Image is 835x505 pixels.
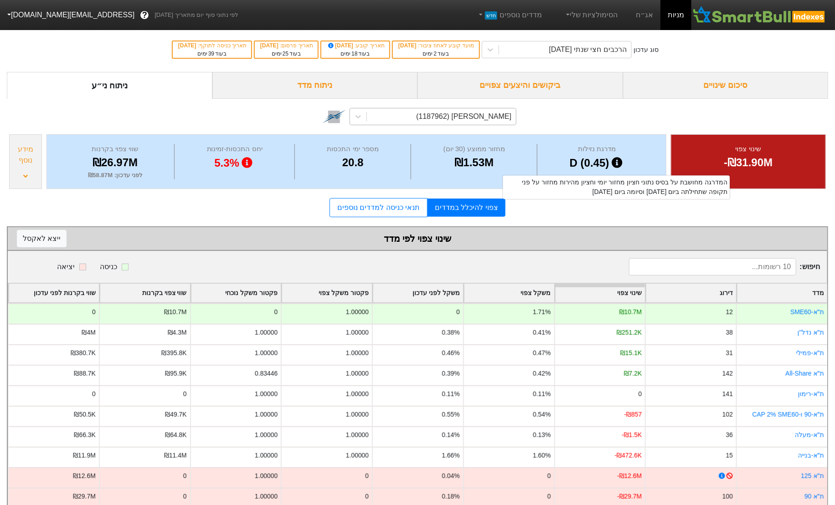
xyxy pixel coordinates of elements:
[255,471,278,481] div: 1.00000
[533,348,551,358] div: 0.47%
[326,50,385,58] div: בעוד ימים
[73,471,96,481] div: ₪12.6M
[346,328,369,337] div: 1.00000
[183,492,187,501] div: 0
[183,471,187,481] div: 0
[177,144,292,154] div: יחס התכסות-זמינות
[737,284,827,302] div: Toggle SortBy
[177,50,247,58] div: בעוד ימים
[623,72,829,99] div: סיכום שינויים
[722,389,733,399] div: 141
[346,410,369,419] div: 1.00000
[624,410,642,419] div: -₪857
[165,410,186,419] div: ₪49.7K
[485,11,497,20] span: חדש
[617,328,642,337] div: ₪251.2K
[283,51,289,57] span: 25
[327,42,355,49] span: [DATE]
[442,492,459,501] div: 0.18%
[365,492,369,501] div: 0
[442,451,459,460] div: 1.66%
[615,451,642,460] div: -₪472.6K
[255,492,278,501] div: 1.00000
[346,451,369,460] div: 1.00000
[533,410,551,419] div: 0.54%
[326,41,385,50] div: תאריך קובע :
[555,284,645,302] div: Toggle SortBy
[629,258,820,275] span: חיפוש :
[790,308,824,316] a: ת''א-SME60
[456,307,460,317] div: 0
[208,51,214,57] span: 39
[442,410,459,419] div: 0.55%
[58,144,172,154] div: שווי צפוי בקרנות
[540,144,655,154] div: מדרגת נזילות
[540,154,655,172] div: D (0.45)
[73,492,96,501] div: ₪29.7M
[798,390,824,398] a: ת''א-רימון
[533,328,551,337] div: 0.41%
[796,349,824,357] a: ת''א-פמילי
[464,284,554,302] div: Toggle SortBy
[691,6,828,24] img: SmartBull
[57,261,75,272] div: יציאה
[726,328,733,337] div: 38
[722,369,733,378] div: 142
[634,45,659,55] div: סוג עדכון
[547,492,551,501] div: 0
[73,451,96,460] div: ₪11.9M
[561,6,622,24] a: הסימולציות שלי
[259,41,313,50] div: תאריך פרסום :
[155,10,238,20] span: לפי נתוני סוף יום מתאריך [DATE]
[161,348,186,358] div: ₪395.8K
[346,389,369,399] div: 1.00000
[619,307,642,317] div: ₪10.7M
[442,369,459,378] div: 0.39%
[639,389,642,399] div: 0
[74,410,95,419] div: ₪50.5K
[798,329,824,336] a: ת''א נדל''ן
[804,493,824,500] a: ת''א 90
[297,144,408,154] div: מספר ימי התכסות
[255,369,278,378] div: 0.83446
[416,111,511,122] div: [PERSON_NAME] (1187962)
[413,154,535,171] div: ₪1.53M
[346,307,369,317] div: 1.00000
[92,389,96,399] div: 0
[413,144,535,154] div: מחזור ממוצע (30 יום)
[346,430,369,440] div: 1.00000
[795,431,824,439] a: ת''א-מעלה
[533,430,551,440] div: 0.13%
[617,492,642,501] div: -₪29.7M
[164,307,187,317] div: ₪10.7M
[620,348,642,358] div: ₪15.1K
[417,72,623,99] div: ביקושים והיצעים צפויים
[753,411,824,418] a: ת"א-90 ו-CAP 2% SME60
[274,307,278,317] div: 0
[433,51,437,57] span: 2
[255,389,278,399] div: 1.00000
[282,284,372,302] div: Toggle SortBy
[617,471,642,481] div: -₪12.6M
[397,50,474,58] div: בעוד ימים
[191,284,281,302] div: Toggle SortBy
[549,44,627,55] div: הרכבים חצי שנתי [DATE]
[365,471,369,481] div: 0
[397,41,474,50] div: מועד קובע לאחוז ציבור :
[82,328,95,337] div: ₪4M
[212,72,418,99] div: ניתוח מדד
[297,154,408,171] div: 20.8
[58,171,172,180] div: לפני עדכון : ₪58.87M
[346,348,369,358] div: 1.00000
[373,284,463,302] div: Toggle SortBy
[503,175,731,199] div: המדרגה מחושבת על בסיס נתוני חציון מחזור יומי וחציון מהירות מחזור על פני תקופה שתחילתה ביום [DATE]...
[722,410,733,419] div: 102
[17,230,67,247] button: ייצא לאקסל
[177,41,247,50] div: תאריך כניסה לתוקף :
[726,451,733,460] div: 15
[71,348,96,358] div: ₪380.7K
[178,42,198,49] span: [DATE]
[533,307,551,317] div: 1.71%
[346,369,369,378] div: 1.00000
[547,471,551,481] div: 0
